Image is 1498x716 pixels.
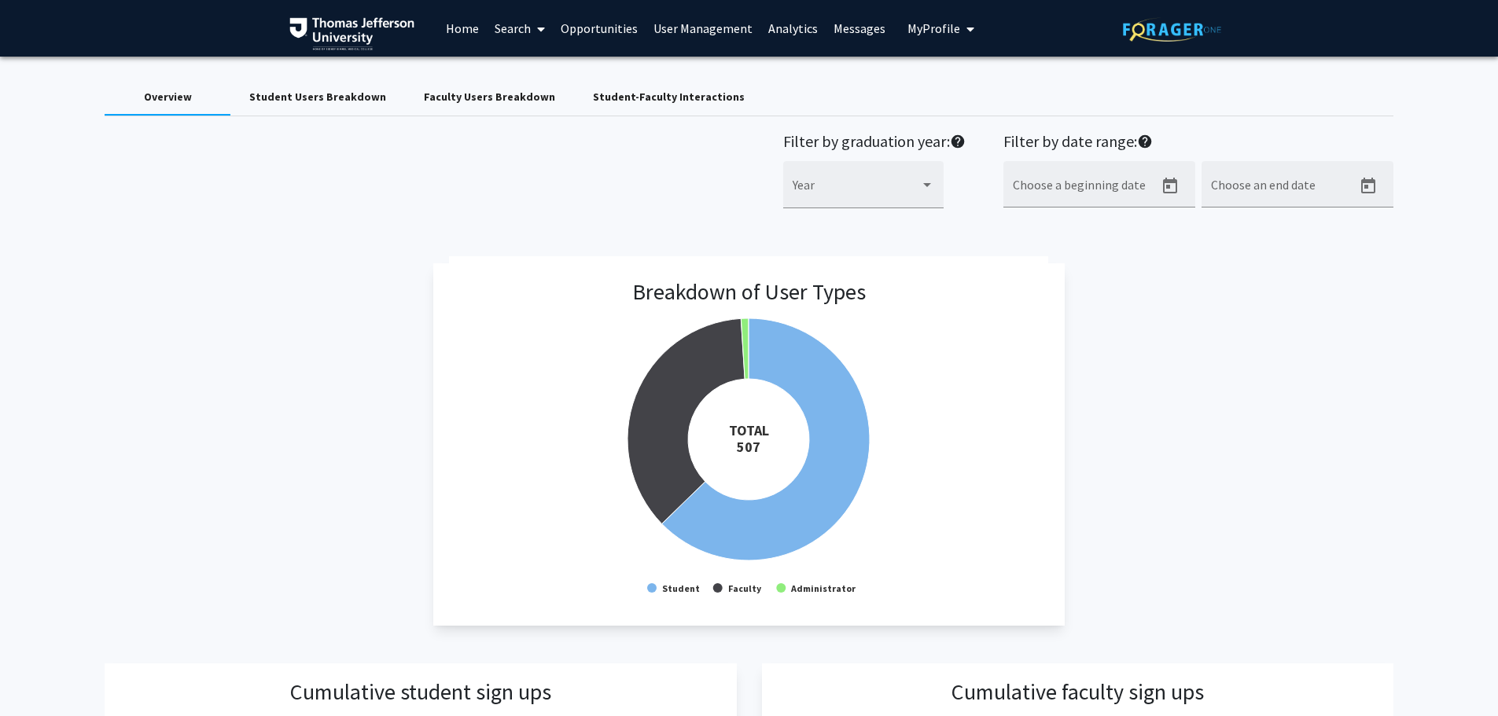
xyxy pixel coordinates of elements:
[646,1,760,56] a: User Management
[144,89,192,105] div: Overview
[760,1,826,56] a: Analytics
[728,582,762,594] text: Faculty
[593,89,745,105] div: Student-Faculty Interactions
[950,132,966,151] mat-icon: help
[1123,17,1221,42] img: ForagerOne Logo
[553,1,646,56] a: Opportunities
[1003,132,1393,155] h2: Filter by date range:
[632,279,866,306] h3: Breakdown of User Types
[728,421,768,456] tspan: TOTAL 507
[289,17,415,50] img: Thomas Jefferson University Logo
[951,679,1204,706] h3: Cumulative faculty sign ups
[438,1,487,56] a: Home
[826,1,893,56] a: Messages
[1154,171,1186,202] button: Open calendar
[662,582,700,594] text: Student
[290,679,551,706] h3: Cumulative student sign ups
[1137,132,1153,151] mat-icon: help
[249,89,386,105] div: Student Users Breakdown
[1353,171,1384,202] button: Open calendar
[790,582,856,594] text: Administrator
[12,645,67,704] iframe: Chat
[424,89,555,105] div: Faculty Users Breakdown
[487,1,553,56] a: Search
[783,132,966,155] h2: Filter by graduation year:
[907,20,960,36] span: My Profile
